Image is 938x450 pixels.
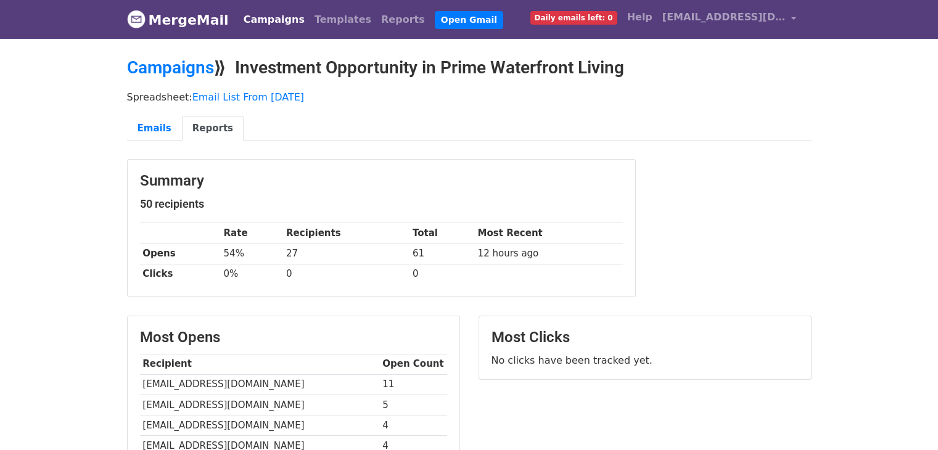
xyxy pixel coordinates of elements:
[475,223,623,243] th: Most Recent
[475,243,623,264] td: 12 hours ago
[657,5,802,34] a: [EMAIL_ADDRESS][DOMAIN_NAME]
[140,354,380,374] th: Recipient
[409,264,475,284] td: 0
[525,5,622,30] a: Daily emails left: 0
[283,264,409,284] td: 0
[662,10,786,25] span: [EMAIL_ADDRESS][DOMAIN_NAME]
[140,374,380,395] td: [EMAIL_ADDRESS][DOMAIN_NAME]
[380,374,447,395] td: 11
[409,223,475,243] th: Total
[127,116,182,141] a: Emails
[140,329,447,346] h3: Most Opens
[283,223,409,243] th: Recipients
[435,11,503,29] a: Open Gmail
[310,7,376,32] a: Templates
[376,7,430,32] a: Reports
[127,10,146,28] img: MergeMail logo
[380,415,447,435] td: 4
[221,223,284,243] th: Rate
[283,243,409,264] td: 27
[192,91,304,103] a: Email List From [DATE]
[409,243,475,264] td: 61
[140,415,380,435] td: [EMAIL_ADDRESS][DOMAIN_NAME]
[140,172,623,190] h3: Summary
[221,264,284,284] td: 0%
[221,243,284,264] td: 54%
[239,7,310,32] a: Campaigns
[492,329,799,346] h3: Most Clicks
[140,243,221,264] th: Opens
[622,5,657,30] a: Help
[140,395,380,415] td: [EMAIL_ADDRESS][DOMAIN_NAME]
[140,197,623,211] h5: 50 recipients
[380,395,447,415] td: 5
[380,354,447,374] th: Open Count
[127,7,229,33] a: MergeMail
[492,354,799,367] p: No clicks have been tracked yet.
[127,57,214,78] a: Campaigns
[140,264,221,284] th: Clicks
[127,57,812,78] h2: ⟫ Investment Opportunity in Prime Waterfront Living
[530,11,617,25] span: Daily emails left: 0
[182,116,244,141] a: Reports
[127,91,812,104] p: Spreadsheet:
